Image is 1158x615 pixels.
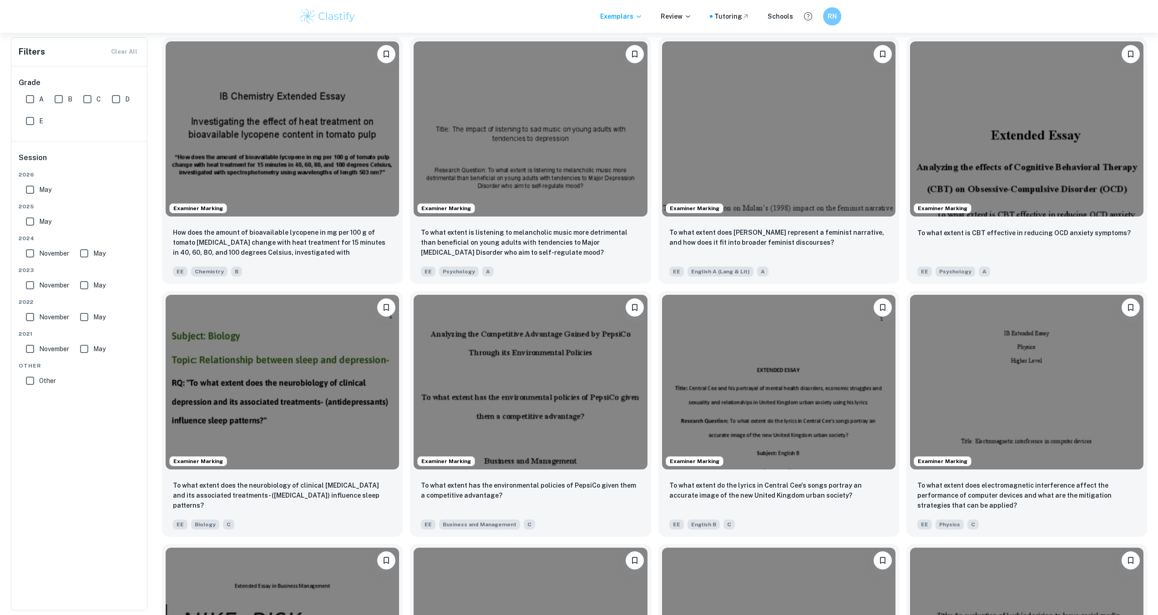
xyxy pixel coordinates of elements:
a: Examiner MarkingBookmarkTo what extent do the lyrics in Central Cee's songs portray an accurate i... [658,291,899,537]
h6: Filters [19,45,45,58]
span: B [68,94,72,104]
span: Other [39,376,56,386]
span: May [93,312,106,322]
span: November [39,280,69,290]
span: Examiner Marking [170,457,227,465]
p: To what extent does electromagnetic interference affect the performance of computer devices and w... [917,480,1136,510]
span: 2022 [19,298,141,306]
img: Physics EE example thumbnail: To what extent does electromagnetic inte [910,295,1143,470]
h6: RN [827,11,837,21]
button: Bookmark [874,45,892,63]
span: EE [669,267,684,277]
span: Psychology [439,267,479,277]
p: Exemplars [600,11,642,21]
img: English B EE example thumbnail: To what extent do the lyrics in Central [662,295,895,470]
button: Bookmark [626,298,644,317]
span: EE [173,519,187,529]
span: EE [173,267,187,277]
span: EE [421,519,435,529]
span: C [223,519,234,529]
p: To what extent does Mulan represent a feminist narrative, and how does it fit into broader femini... [669,227,888,247]
button: Bookmark [1122,551,1140,570]
span: May [93,280,106,290]
span: Examiner Marking [666,204,723,212]
a: Examiner MarkingBookmarkTo what extent does electromagnetic interference affect the performance o... [906,291,1147,537]
img: Chemistry EE example thumbnail: How does the amount of bioavailable lyco [166,41,399,217]
span: May [39,185,51,195]
img: Biology EE example thumbnail: To what extent does the neurobiology of [166,295,399,470]
button: Bookmark [874,551,892,570]
span: Examiner Marking [914,204,971,212]
button: Bookmark [626,45,644,63]
span: Psychology [936,267,975,277]
span: Chemistry [191,267,228,277]
span: B [231,267,242,277]
p: To what extent has the environmental policies of PepsiCo given them a competitive advantage? [421,480,640,500]
span: November [39,312,69,322]
p: How does the amount of bioavailable lycopene in mg per 100 g of tomato pulp change with heat trea... [173,227,392,258]
a: Schools [768,11,793,21]
span: 2023 [19,266,141,274]
span: Physics [936,519,964,529]
span: C [967,519,979,529]
span: C [723,519,735,529]
a: Examiner MarkingBookmarkTo what extent does the neurobiology of clinical depression and its assoc... [162,291,403,537]
span: May [39,217,51,227]
a: Examiner MarkingBookmarkTo what extent is listening to melancholic music more detrimental than be... [410,38,651,284]
span: Other [19,362,141,370]
img: Clastify logo [299,7,357,25]
a: Examiner MarkingBookmarkHow does the amount of bioavailable lycopene in mg per 100 g of tomato pu... [162,38,403,284]
span: November [39,248,69,258]
span: A [757,267,769,277]
span: Examiner Marking [666,457,723,465]
p: Review [661,11,692,21]
span: Examiner Marking [170,204,227,212]
button: Help and Feedback [800,9,816,24]
span: A [39,94,44,104]
span: English B [688,519,720,529]
a: Examiner MarkingBookmarkTo what extent has the environmental policies of PepsiCo given them a com... [410,291,651,537]
h6: Session [19,152,141,171]
p: To what extent do the lyrics in Central Cee's songs portray an accurate image of the new United K... [669,480,888,500]
span: 2021 [19,330,141,338]
a: Examiner MarkingBookmarkTo what extent is CBT effective in reducing OCD anxiety symptoms?EEPsycho... [906,38,1147,284]
p: To what extent is CBT effective in reducing OCD anxiety symptoms? [917,228,1131,238]
img: Psychology EE example thumbnail: To what extent is CBT effective in reduc [910,41,1143,217]
button: RN [823,7,841,25]
span: May [93,344,106,354]
button: Bookmark [1122,298,1140,317]
span: May [93,248,106,258]
a: Examiner MarkingBookmarkTo what extent does Mulan represent a feminist narrative, and how does it... [658,38,899,284]
span: C [524,519,535,529]
span: Examiner Marking [418,457,475,465]
span: 2026 [19,171,141,179]
button: Bookmark [874,298,892,317]
button: Bookmark [1122,45,1140,63]
a: Tutoring [714,11,749,21]
span: Examiner Marking [418,204,475,212]
span: E [39,116,43,126]
span: A [482,267,494,277]
span: English A (Lang & Lit) [688,267,753,277]
span: D [125,94,130,104]
span: EE [917,519,932,529]
span: EE [917,267,932,277]
span: Business and Management [439,519,520,529]
span: C [96,94,101,104]
img: English A (Lang & Lit) EE example thumbnail: To what extent does Mulan represent a fe [662,41,895,217]
img: Psychology EE example thumbnail: To what extent is listening to melanchol [414,41,647,217]
button: Bookmark [626,551,644,570]
img: Business and Management EE example thumbnail: To what extent has the environmental pol [414,295,647,470]
button: Bookmark [377,45,395,63]
span: Examiner Marking [914,457,971,465]
span: Biology [191,519,219,529]
button: Bookmark [377,298,395,317]
span: 2025 [19,202,141,211]
h6: Grade [19,77,141,88]
p: To what extent is listening to melancholic music more detrimental than beneficial on young adults... [421,227,640,257]
button: Bookmark [377,551,395,570]
span: EE [669,519,684,529]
